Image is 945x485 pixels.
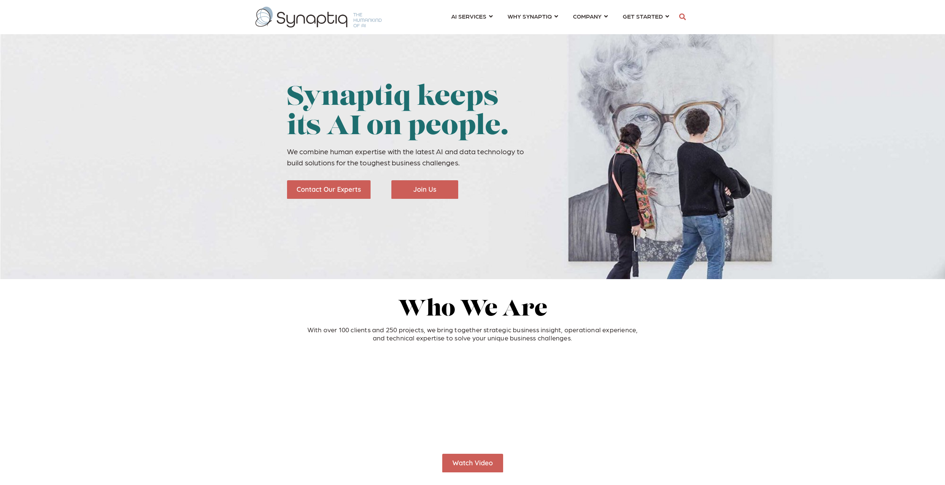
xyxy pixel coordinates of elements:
[255,7,382,28] img: synaptiq logo-1
[402,356,543,435] iframe: HubSpot Video
[287,180,371,199] img: Contact Our Experts
[287,146,531,168] p: We combine human expertise with the latest AI and data technology to build solutions for the toug...
[442,454,503,472] img: Watch Video
[508,9,558,23] a: WHY SYNAPTIQ
[573,9,608,23] a: COMPANY
[306,326,640,342] p: With over 100 clients and 250 projects, we bring together strategic business insight, operational...
[554,356,695,435] iframe: HubSpot Video
[444,4,677,30] nav: menu
[451,9,493,23] a: AI SERVICES
[250,356,391,435] iframe: HubSpot Video
[573,11,602,21] span: COMPANY
[306,298,640,322] h2: Who We Are
[623,9,669,23] a: GET STARTED
[508,11,552,21] span: WHY SYNAPTIQ
[287,85,509,141] span: Synaptiq keeps its AI on people.
[623,11,663,21] span: GET STARTED
[451,11,486,21] span: AI SERVICES
[391,180,458,199] img: Join Us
